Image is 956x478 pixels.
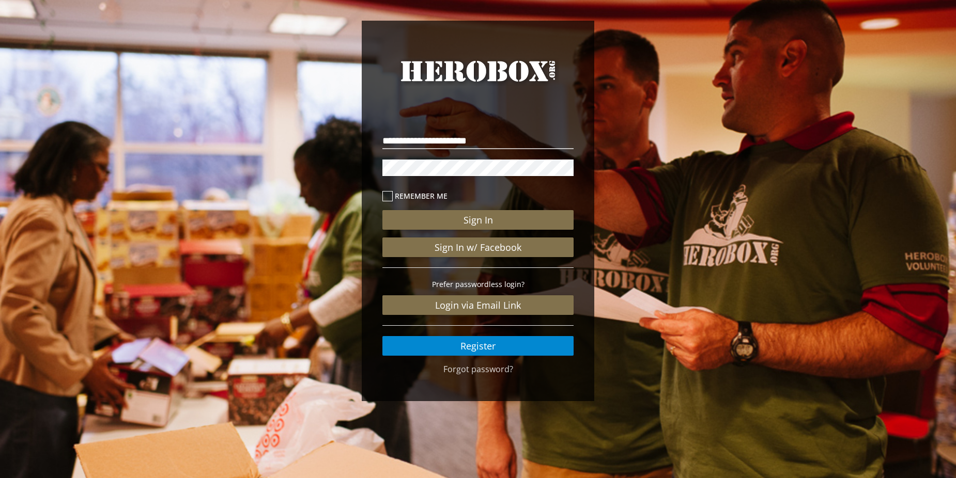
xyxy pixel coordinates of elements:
[382,237,574,257] a: Sign In w/ Facebook
[382,295,574,315] a: Login via Email Link
[382,278,574,290] p: Prefer passwordless login?
[382,336,574,356] a: Register
[443,363,513,375] a: Forgot password?
[382,190,574,202] label: Remember me
[382,57,574,104] a: HeroBox
[382,210,574,230] button: Sign In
